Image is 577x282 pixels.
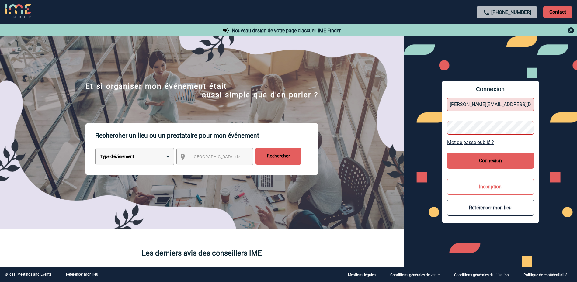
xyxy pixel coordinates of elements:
span: [GEOGRAPHIC_DATA], département, région... [193,154,277,159]
a: Référencer mon lieu [66,272,98,277]
input: Rechercher [255,148,301,165]
p: Conditions générales de vente [390,273,440,277]
p: Contact [543,6,572,18]
p: Conditions générales d'utilisation [454,273,509,277]
p: Rechercher un lieu ou un prestataire pour mon événement [95,123,318,148]
a: Politique de confidentialité [519,272,577,277]
a: Conditions générales d'utilisation [449,272,519,277]
img: call-24-px.png [483,9,490,16]
button: Connexion [447,153,534,169]
p: Mentions légales [348,273,376,277]
a: Conditions générales de vente [385,272,449,277]
a: Mot de passe oublié ? [447,139,534,145]
input: Identifiant ou mot de passe incorrect [447,98,534,111]
p: Politique de confidentialité [523,273,567,277]
a: Mentions légales [343,272,385,277]
button: Référencer mon lieu [447,200,534,216]
a: [PHONE_NUMBER] [491,9,531,15]
div: © Ideal Meetings and Events [5,272,51,277]
button: Inscription [447,179,534,195]
span: Connexion [447,85,534,93]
